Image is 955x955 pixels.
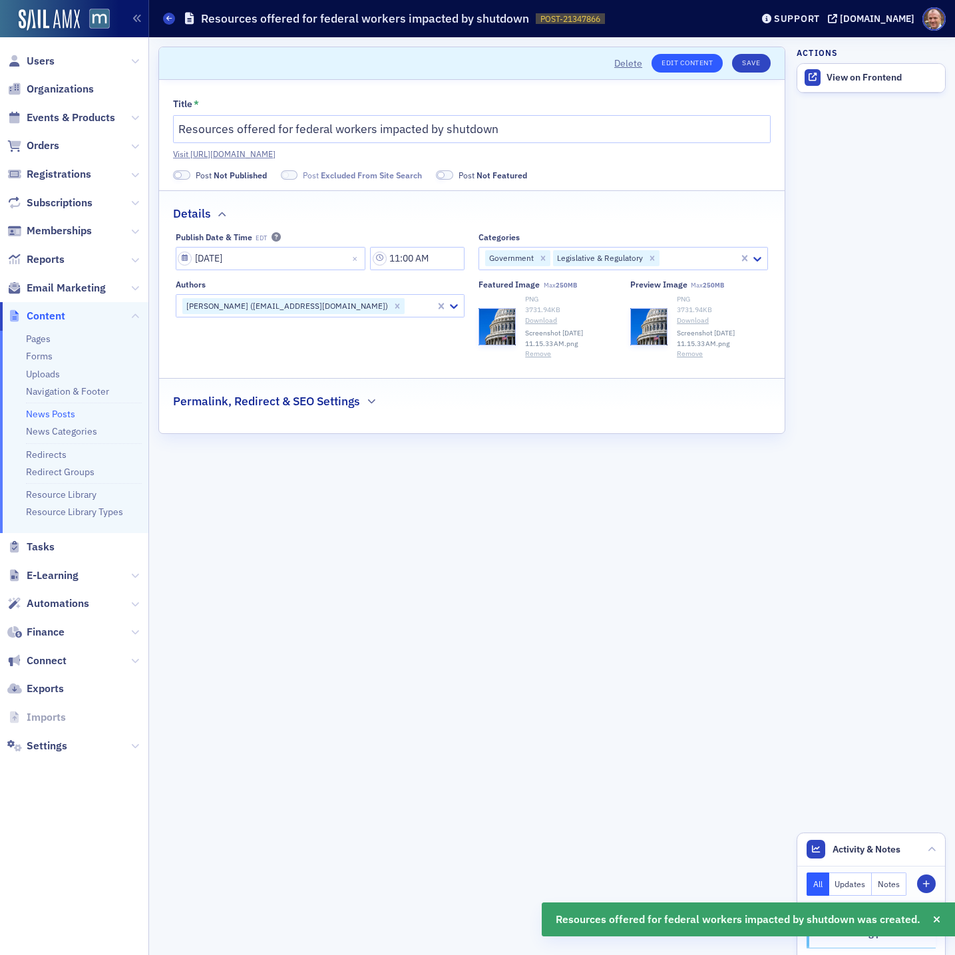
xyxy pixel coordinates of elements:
[833,843,900,857] span: Activity & Notes
[7,596,89,611] a: Automations
[677,294,768,305] div: PNG
[27,654,67,668] span: Connect
[173,98,192,110] div: Title
[691,281,724,289] span: Max
[26,385,109,397] a: Navigation & Footer
[176,247,366,270] input: MM/DD/YYYY
[732,54,770,73] button: Save
[194,99,199,108] abbr: This field is required
[7,625,65,640] a: Finance
[630,280,687,289] div: Preview image
[7,224,92,238] a: Memberships
[173,205,211,222] h2: Details
[80,9,110,31] a: View Homepage
[485,250,536,266] div: Government
[7,710,66,725] a: Imports
[829,872,872,896] button: Updates
[7,654,67,668] a: Connect
[27,138,59,153] span: Orders
[7,281,106,295] a: Email Marketing
[26,368,60,380] a: Uploads
[214,170,267,180] span: Not Published
[652,54,723,73] a: Edit Content
[347,247,365,270] button: Close
[27,224,92,238] span: Memberships
[26,449,67,461] a: Redirects
[27,681,64,696] span: Exports
[26,425,97,437] a: News Categories
[556,912,920,928] span: Resources offered for federal workers impacted by shutdown was created.
[26,333,51,345] a: Pages
[281,170,298,180] span: Excluded From Site Search
[390,298,405,314] div: Remove Bill Sheridan (bill@macpa.org)
[797,64,945,92] a: View on Frontend
[645,250,660,266] div: Remove Legislative & Regulatory
[27,596,89,611] span: Automations
[26,506,123,518] a: Resource Library Types
[27,54,55,69] span: Users
[176,280,206,289] div: Authors
[536,250,550,266] div: Remove Government
[677,315,768,326] a: Download
[774,13,820,25] div: Support
[525,349,551,359] button: Remove
[7,54,55,69] a: Users
[525,328,616,349] span: Screenshot [DATE] 11.15.33 AM.png
[7,739,67,753] a: Settings
[27,710,66,725] span: Imports
[26,350,53,362] a: Forms
[807,872,829,896] button: All
[478,280,540,289] div: Featured Image
[7,540,55,554] a: Tasks
[201,11,529,27] h1: Resources offered for federal workers impacted by shutdown
[196,169,267,181] span: Post
[27,167,91,182] span: Registrations
[27,196,93,210] span: Subscriptions
[525,294,616,305] div: PNG
[173,148,771,160] a: Visit [URL][DOMAIN_NAME]
[614,57,642,71] button: Delete
[677,349,703,359] button: Remove
[7,568,79,583] a: E-Learning
[677,305,768,315] div: 3731.94 KB
[7,110,115,125] a: Events & Products
[27,568,79,583] span: E-Learning
[7,196,93,210] a: Subscriptions
[540,13,600,25] span: POST-21347866
[478,232,520,242] div: Categories
[89,9,110,29] img: SailAMX
[321,170,422,180] span: Excluded From Site Search
[303,169,422,181] span: Post
[27,625,65,640] span: Finance
[27,252,65,267] span: Reports
[27,110,115,125] span: Events & Products
[27,281,106,295] span: Email Marketing
[553,250,645,266] div: Legislative & Regulatory
[7,167,91,182] a: Registrations
[7,138,59,153] a: Orders
[525,315,616,326] a: Download
[19,9,80,31] img: SailAMX
[256,234,267,242] span: EDT
[7,309,65,323] a: Content
[459,169,527,181] span: Post
[827,72,938,84] div: View on Frontend
[26,408,75,420] a: News Posts
[7,82,94,96] a: Organizations
[872,872,906,896] button: Notes
[173,170,190,180] span: Not Published
[7,252,65,267] a: Reports
[27,309,65,323] span: Content
[176,232,252,242] div: Publish Date & Time
[703,281,724,289] span: 250MB
[797,47,838,59] h4: Actions
[525,305,616,315] div: 3731.94 KB
[26,488,96,500] a: Resource Library
[677,328,768,349] span: Screenshot [DATE] 11.15.33 AM.png
[182,298,390,314] div: [PERSON_NAME] ([EMAIL_ADDRESS][DOMAIN_NAME])
[840,13,914,25] div: [DOMAIN_NAME]
[370,247,465,270] input: 00:00 AM
[27,82,94,96] span: Organizations
[544,281,577,289] span: Max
